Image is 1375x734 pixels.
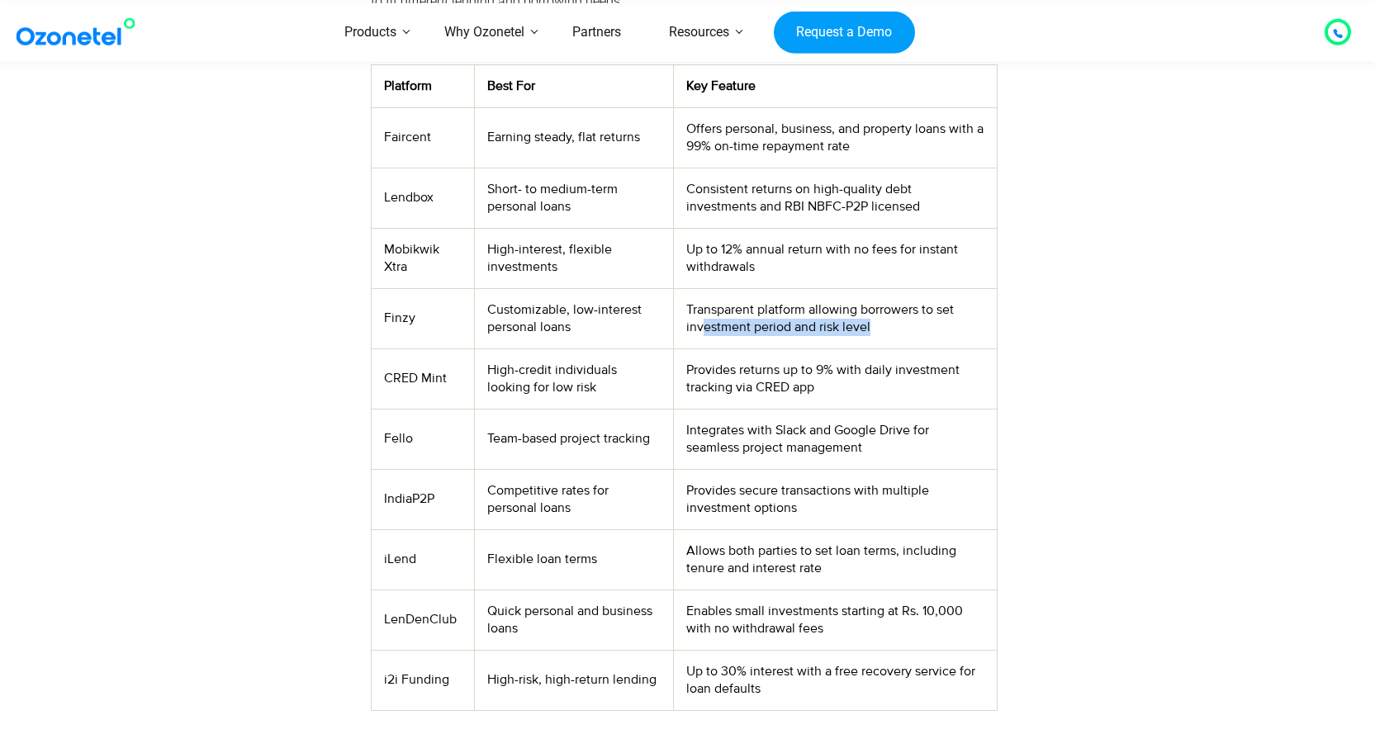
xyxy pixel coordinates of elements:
[475,650,674,710] td: High-risk, high-return lending
[645,3,753,62] a: Resources
[371,228,474,288] td: Mobikwik Xtra
[475,64,674,107] th: Best For
[674,288,997,348] td: Transparent platform allowing borrowers to set investment period and risk level
[475,288,674,348] td: Customizable, low-interest personal loans
[548,3,645,62] a: Partners
[371,64,474,107] th: Platform
[674,107,997,168] td: Offers personal, business, and property loans with a 99% on-time repayment rate
[475,409,674,469] td: Team-based project tracking
[320,3,420,62] a: Products
[674,348,997,409] td: Provides returns up to 9% with daily investment tracking via CRED app
[475,469,674,529] td: Competitive rates for personal loans
[674,64,997,107] th: Key Feature
[371,168,474,228] td: Lendbox
[371,288,474,348] td: Finzy
[674,590,997,650] td: Enables small investments starting at Rs. 10,000 with no withdrawal fees
[674,228,997,288] td: Up to 12% annual return with no fees for instant withdrawals
[674,529,997,590] td: Allows both parties to set loan terms, including tenure and interest rate
[475,529,674,590] td: Flexible loan terms
[475,107,674,168] td: Earning steady, flat returns
[475,590,674,650] td: Quick personal and business loans
[371,107,474,168] td: Faircent
[371,650,474,710] td: i2i Funding
[420,3,548,62] a: Why Ozonetel
[371,469,474,529] td: IndiaP2P
[674,469,997,529] td: Provides secure transactions with multiple investment options
[371,529,474,590] td: iLend
[674,650,997,710] td: Up to 30% interest with a free recovery service for loan defaults
[674,409,997,469] td: Integrates with Slack and Google Drive for seamless project management
[475,348,674,409] td: High-credit individuals looking for low risk
[371,409,474,469] td: Fello
[674,168,997,228] td: Consistent returns on high-quality debt investments and RBI NBFC-P2P licensed
[371,348,474,409] td: CRED Mint
[475,168,674,228] td: Short- to medium-term personal loans
[371,590,474,650] td: LenDenClub
[475,228,674,288] td: High-interest, flexible investments
[774,11,915,54] a: Request a Demo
